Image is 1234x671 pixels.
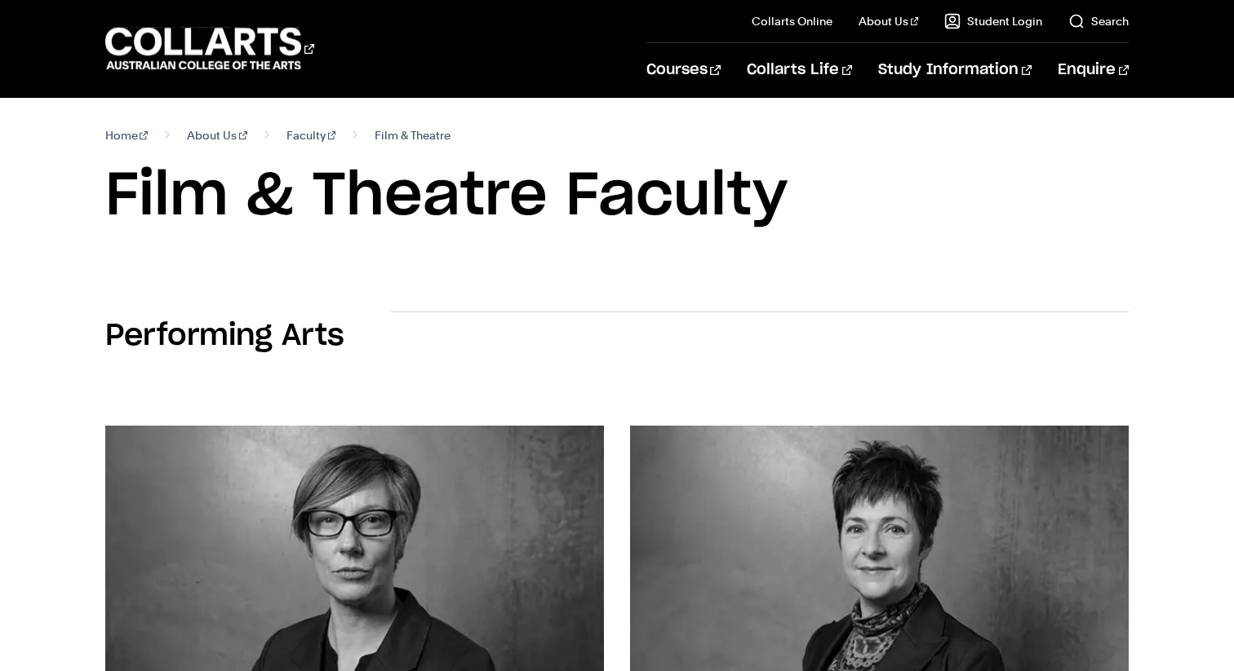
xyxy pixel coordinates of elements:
[747,43,852,97] a: Collarts Life
[1058,43,1129,97] a: Enquire
[105,160,1130,233] h1: Film & Theatre Faculty
[878,43,1032,97] a: Study Information
[1068,13,1129,29] a: Search
[286,124,336,147] a: Faculty
[105,124,149,147] a: Home
[752,13,832,29] a: Collarts Online
[105,25,314,72] div: Go to homepage
[375,124,451,147] span: Film & Theatre
[944,13,1042,29] a: Student Login
[646,43,721,97] a: Courses
[859,13,919,29] a: About Us
[105,318,344,354] h2: Performing Arts
[187,124,247,147] a: About Us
